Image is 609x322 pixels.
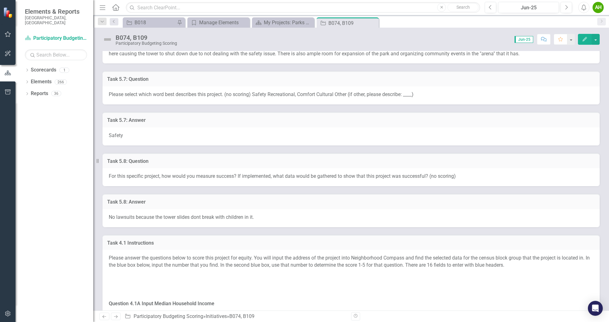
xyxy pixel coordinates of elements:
[588,301,603,316] div: Open Intercom Messenger
[135,19,176,26] div: B018
[456,5,470,10] span: Search
[107,199,595,205] h3: Task 5.8: Answer
[109,132,123,138] span: Safety
[109,255,593,270] p: Please answer the questions below to score this project for equity. You will input the address of...
[328,19,377,27] div: B074, B109
[103,34,112,44] img: Not Defined
[500,4,557,11] div: Jun-25
[447,3,478,12] button: Search
[593,2,604,13] button: AH
[116,41,177,46] div: Participatory Budgeting Scoring
[124,19,176,26] a: B018
[107,240,595,246] h3: Task 4.1 Instructions
[109,91,414,97] span: Please select which word best describes this project. (no scoring) Safety Recreational, Comfort C...
[498,2,559,13] button: Jun-25
[31,90,48,97] a: Reports
[55,79,67,85] div: 266
[254,19,313,26] a: My Projects: Parks & Recreation
[3,7,14,18] img: ClearPoint Strategy
[59,67,69,73] div: 1
[25,8,87,15] span: Elements & Reports
[109,301,214,306] strong: Question 4.1A Input Median Household Income
[25,49,87,60] input: Search Below...
[25,35,87,42] a: Participatory Budgeting Scoring
[51,91,61,96] div: 36
[264,19,313,26] div: My Projects: Parks & Recreation
[109,214,254,220] span: No lawsuits because the tower slides dont break with children in it.
[107,76,595,82] h3: Task 5.7: Question
[107,159,595,164] h3: Task 5.8: Question
[116,34,177,41] div: B074, B109
[109,36,589,57] span: I have visited several parks and [GEOGRAPHIC_DATA][PERSON_NAME] seems to be one of the few with a...
[199,19,248,26] div: Manage Elements
[125,313,346,320] div: » »
[134,313,203,319] a: Participatory Budgeting Scoring
[229,313,254,319] div: B074, B109
[109,173,456,179] span: For this specific project, how would you measure success? If implemented, what data would be gath...
[515,36,533,43] span: Jun-25
[107,117,595,123] h3: Task 5.7: Answer
[189,19,248,26] a: Manage Elements
[31,67,56,74] a: Scorecards
[126,2,480,13] input: Search ClearPoint...
[206,313,227,319] a: Initiatives
[25,15,87,25] small: [GEOGRAPHIC_DATA], [GEOGRAPHIC_DATA]
[31,78,52,85] a: Elements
